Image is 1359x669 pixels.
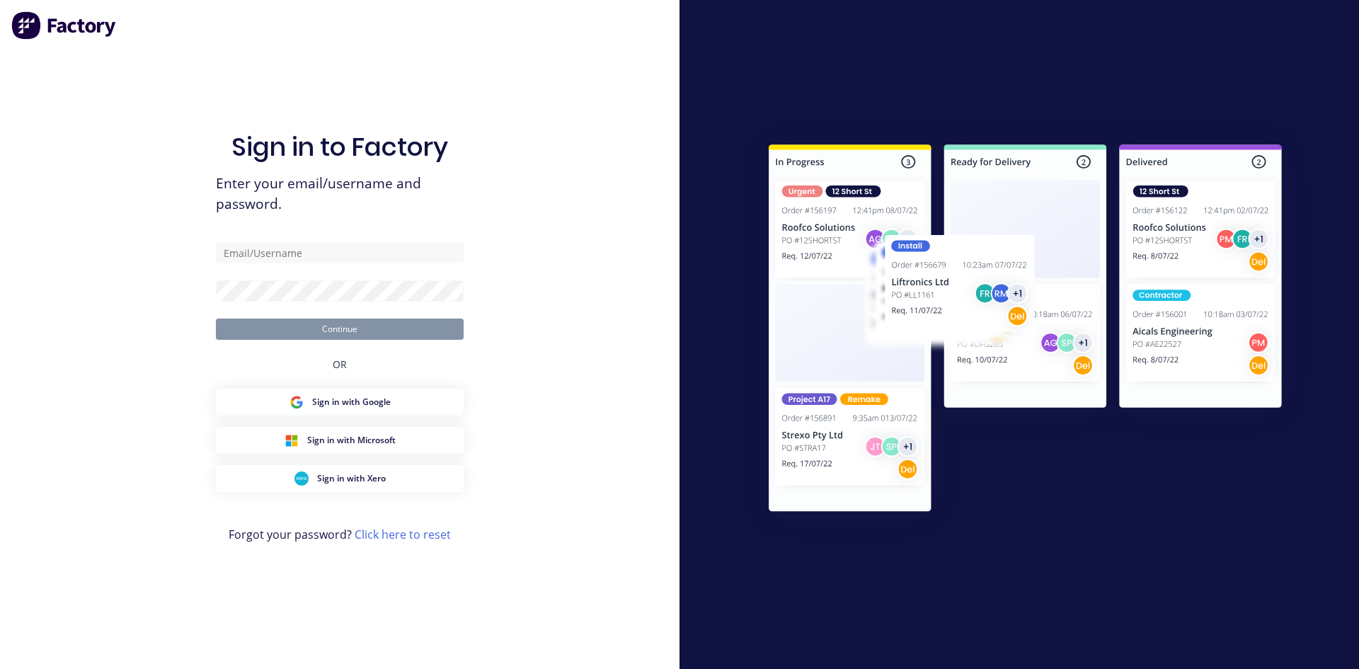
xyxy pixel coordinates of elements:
img: Microsoft Sign in [285,433,299,447]
span: Forgot your password? [229,526,451,543]
span: Sign in with Xero [317,472,386,485]
button: Google Sign inSign in with Google [216,389,464,416]
div: OR [333,340,347,389]
img: Factory [11,11,117,40]
img: Xero Sign in [294,471,309,486]
button: Continue [216,319,464,340]
img: Sign in [738,116,1313,545]
span: Sign in with Microsoft [307,434,396,447]
button: Xero Sign inSign in with Xero [216,465,464,492]
a: Click here to reset [355,527,451,542]
span: Enter your email/username and password. [216,173,464,215]
img: Google Sign in [289,395,304,409]
span: Sign in with Google [312,396,391,408]
input: Email/Username [216,242,464,263]
h1: Sign in to Factory [231,132,448,162]
button: Microsoft Sign inSign in with Microsoft [216,427,464,454]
